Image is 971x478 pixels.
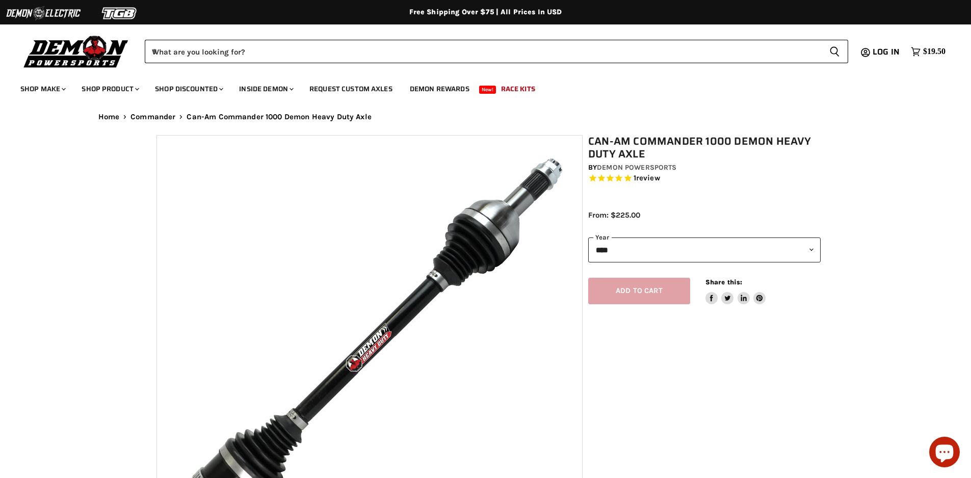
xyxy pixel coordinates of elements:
nav: Breadcrumbs [78,113,894,121]
span: 1 reviews [634,174,660,183]
input: When autocomplete results are available use up and down arrows to review and enter to select [145,40,821,63]
a: Race Kits [493,78,543,99]
span: From: $225.00 [588,210,640,220]
span: Share this: [705,278,742,286]
ul: Main menu [13,74,943,99]
span: New! [479,86,496,94]
h1: Can-Am Commander 1000 Demon Heavy Duty Axle [588,135,821,161]
a: Shop Discounted [147,78,229,99]
span: $19.50 [923,47,946,57]
select: year [588,237,821,262]
a: Demon Powersports [597,163,676,172]
a: Shop Make [13,78,72,99]
img: Demon Electric Logo 2 [5,4,82,23]
a: $19.50 [906,44,951,59]
a: Inside Demon [231,78,300,99]
img: Demon Powersports [20,33,132,69]
span: Can-Am Commander 1000 Demon Heavy Duty Axle [187,113,371,121]
form: Product [145,40,848,63]
span: Log in [873,45,900,58]
div: by [588,162,821,173]
a: Demon Rewards [402,78,477,99]
button: Search [821,40,848,63]
a: Shop Product [74,78,145,99]
inbox-online-store-chat: Shopify online store chat [926,437,963,470]
aside: Share this: [705,278,766,305]
a: Log in [868,47,906,57]
a: Home [98,113,120,121]
span: Rated 5.0 out of 5 stars 1 reviews [588,173,821,184]
a: Request Custom Axles [302,78,400,99]
div: Free Shipping Over $75 | All Prices In USD [78,8,894,17]
a: Commander [130,113,175,121]
img: TGB Logo 2 [82,4,158,23]
span: review [636,174,660,183]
